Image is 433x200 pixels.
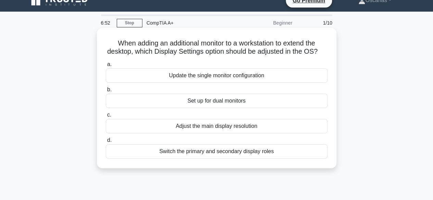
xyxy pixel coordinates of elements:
[97,16,117,30] div: 6:52
[106,94,328,108] div: Set up for dual monitors
[237,16,296,30] div: Beginner
[107,112,111,118] span: c.
[105,39,328,56] h5: When adding an additional monitor to a workstation to extend the desktop, which Display Settings ...
[106,119,328,133] div: Adjust the main display resolution
[107,61,112,67] span: a.
[106,144,328,159] div: Switch the primary and secondary display roles
[107,86,112,92] span: b.
[117,19,142,27] a: Stop
[142,16,237,30] div: CompTIA A+
[296,16,336,30] div: 1/10
[107,137,112,143] span: d.
[106,68,328,83] div: Update the single monitor configuration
